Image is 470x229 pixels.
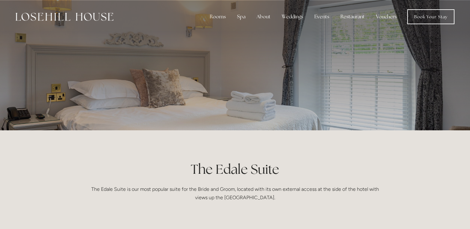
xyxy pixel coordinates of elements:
div: Rooms [205,11,231,23]
div: About [252,11,276,23]
p: The Edale Suite is our most popular suite for the Bride and Groom, located with its own external ... [87,185,384,202]
a: Book Your Stay [407,9,454,24]
div: Events [309,11,334,23]
h1: The Edale Suite [87,160,384,178]
div: Restaurant [335,11,370,23]
img: Losehill House [16,13,113,21]
div: Spa [232,11,250,23]
div: Weddings [277,11,308,23]
a: Vouchers [371,11,402,23]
